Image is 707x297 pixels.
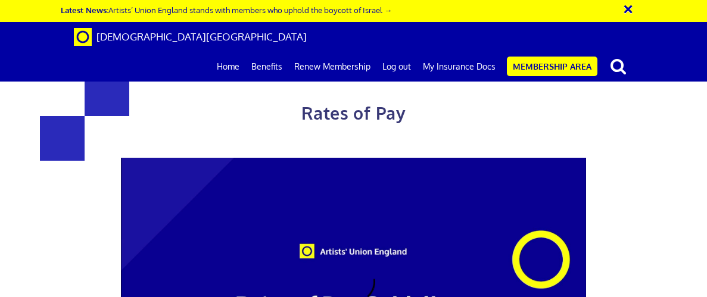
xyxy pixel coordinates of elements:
a: My Insurance Docs [417,52,502,82]
a: Brand [DEMOGRAPHIC_DATA][GEOGRAPHIC_DATA] [65,22,316,52]
a: Benefits [245,52,288,82]
span: Rates of Pay [301,102,406,124]
a: Log out [376,52,417,82]
a: Membership Area [507,57,597,76]
span: [DEMOGRAPHIC_DATA][GEOGRAPHIC_DATA] [96,30,307,43]
strong: Latest News: [61,5,108,15]
a: Latest News:Artists’ Union England stands with members who uphold the boycott of Israel → [61,5,392,15]
a: Home [211,52,245,82]
a: Renew Membership [288,52,376,82]
button: search [600,54,637,79]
